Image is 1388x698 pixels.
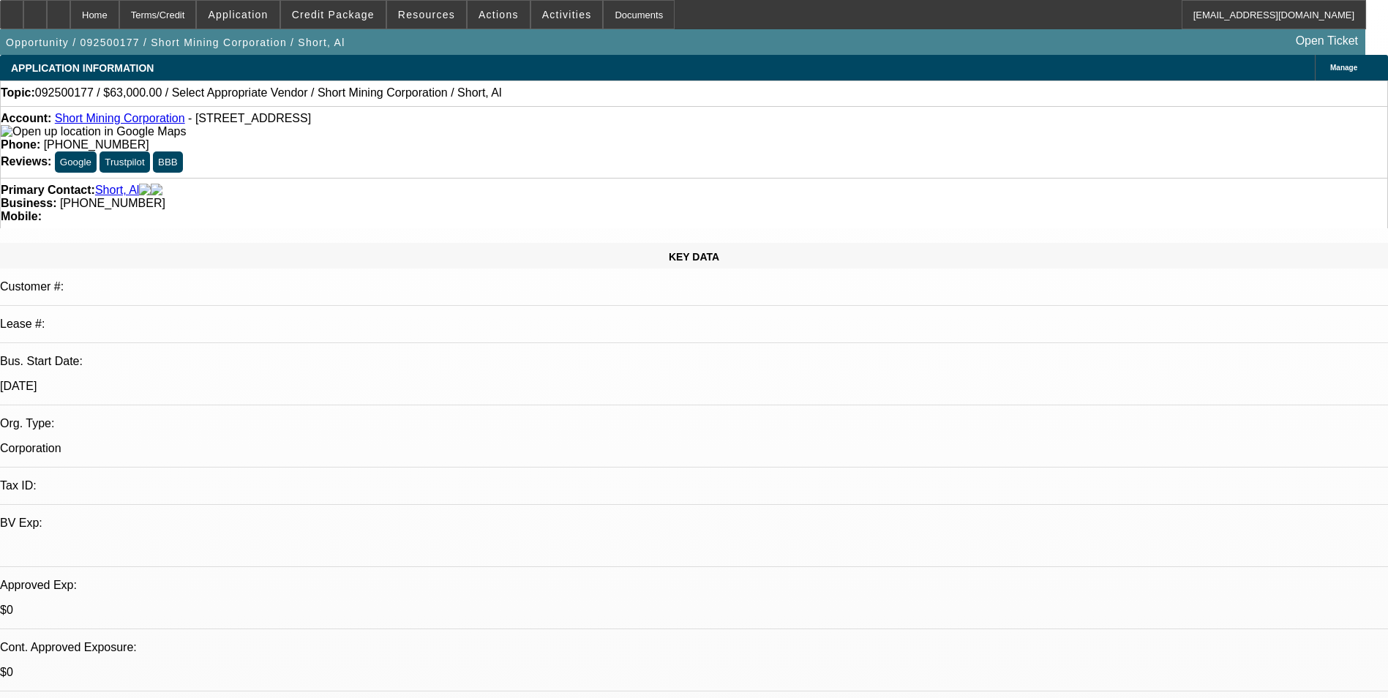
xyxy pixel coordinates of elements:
[1,210,42,222] strong: Mobile:
[55,112,185,124] a: Short Mining Corporation
[60,197,165,209] span: [PHONE_NUMBER]
[1,112,51,124] strong: Account:
[1,138,40,151] strong: Phone:
[542,9,592,20] span: Activities
[208,9,268,20] span: Application
[44,138,149,151] span: [PHONE_NUMBER]
[281,1,386,29] button: Credit Package
[669,251,719,263] span: KEY DATA
[468,1,530,29] button: Actions
[398,9,455,20] span: Resources
[153,151,183,173] button: BBB
[531,1,603,29] button: Activities
[197,1,279,29] button: Application
[1,125,186,138] a: View Google Maps
[188,112,311,124] span: - [STREET_ADDRESS]
[55,151,97,173] button: Google
[95,184,139,197] a: Short, Al
[35,86,502,100] span: 092500177 / $63,000.00 / Select Appropriate Vendor / Short Mining Corporation / Short, Al
[1,86,35,100] strong: Topic:
[1330,64,1357,72] span: Manage
[292,9,375,20] span: Credit Package
[1,155,51,168] strong: Reviews:
[387,1,466,29] button: Resources
[100,151,149,173] button: Trustpilot
[1290,29,1364,53] a: Open Ticket
[6,37,345,48] span: Opportunity / 092500177 / Short Mining Corporation / Short, Al
[11,62,154,74] span: APPLICATION INFORMATION
[1,197,56,209] strong: Business:
[1,184,95,197] strong: Primary Contact:
[1,125,186,138] img: Open up location in Google Maps
[479,9,519,20] span: Actions
[151,184,162,197] img: linkedin-icon.png
[139,184,151,197] img: facebook-icon.png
